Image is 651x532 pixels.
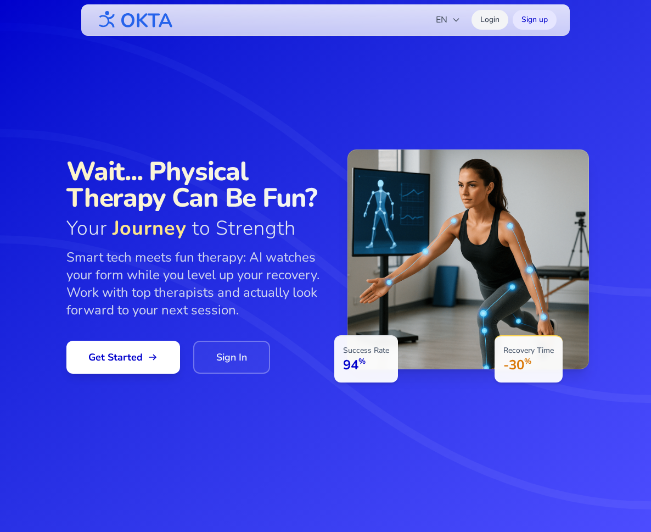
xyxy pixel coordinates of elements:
[193,341,270,374] a: Sign In
[343,356,389,374] p: 94
[472,10,508,30] a: Login
[513,10,557,30] a: Sign up
[88,350,158,365] span: Get Started
[343,345,389,356] p: Success Rate
[66,341,180,374] a: Get Started
[66,248,325,319] p: Smart tech meets fun therapy: AI watches your form while you level up your recovery. Work with to...
[436,13,461,26] span: EN
[94,5,173,34] img: OKTA logo
[113,215,187,242] span: Journey
[66,218,325,240] span: Your to Strength
[66,158,325,211] span: Wait... Physical Therapy Can Be Fun?
[429,9,467,31] button: EN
